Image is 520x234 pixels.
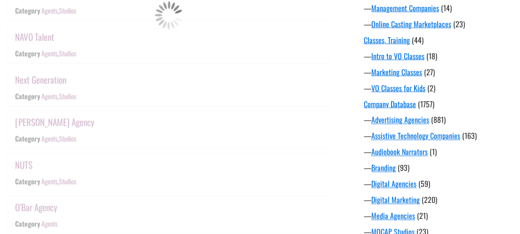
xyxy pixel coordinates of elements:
a: Marketing Classes [372,66,423,78]
a: Media Agencies [372,210,416,222]
span: (881) [432,114,446,126]
span: (14) [441,2,452,14]
a: Assistive Technology Companies [372,130,461,142]
span: (2) [428,82,436,94]
span: (59) [419,178,431,190]
span: (163) [463,130,477,142]
a: Management Companies [372,2,440,14]
span: (1757) [418,98,435,110]
a: VO Classes for Kids [372,82,426,94]
a: Classes, Training [364,34,410,46]
span: (1) [430,146,437,158]
a: Branding [372,162,396,174]
a: Online Casting Marketplaces [372,18,452,30]
span: (21) [417,210,428,222]
span: (23) [454,18,465,30]
a: Company Database [364,98,416,110]
span: (93) [398,162,410,174]
a: Audiobook Narrators [372,146,428,158]
span: (18) [427,50,438,62]
a: Intro to VO Classes [372,50,425,62]
span: (44) [412,34,424,46]
span: (27) [424,66,435,78]
a: Digital Marketing [372,194,420,206]
span: (220) [422,194,438,206]
a: Advertising Agencies [372,114,430,126]
a: Digital Agencies [372,178,417,190]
